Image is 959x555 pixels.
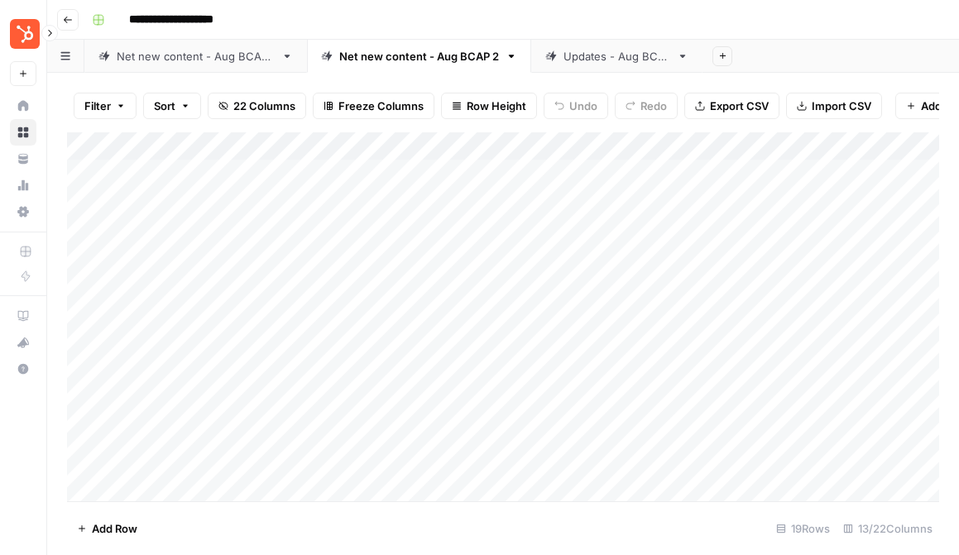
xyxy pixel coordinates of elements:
span: Add Row [92,520,137,537]
div: Net new content - Aug BCAP 1 [117,48,275,65]
button: Row Height [441,93,537,119]
a: Net new content - Aug BCAP 1 [84,40,307,73]
div: 19 Rows [770,515,837,542]
button: Sort [143,93,201,119]
button: Import CSV [786,93,882,119]
span: 22 Columns [233,98,295,114]
button: Export CSV [684,93,779,119]
span: Export CSV [710,98,769,114]
button: Help + Support [10,356,36,382]
a: Usage [10,172,36,199]
a: Net new content - Aug BCAP 2 [307,40,531,73]
button: Workspace: Blog Content Action Plan [10,13,36,55]
div: What's new? [11,330,36,355]
span: Undo [569,98,597,114]
img: Blog Content Action Plan Logo [10,19,40,49]
button: Freeze Columns [313,93,434,119]
div: Net new content - Aug BCAP 2 [339,48,499,65]
span: Filter [84,98,111,114]
a: Home [10,93,36,119]
a: Settings [10,199,36,225]
button: Undo [544,93,608,119]
span: Row Height [467,98,526,114]
button: Add Row [67,515,147,542]
div: Updates - Aug BCAP [563,48,670,65]
button: Redo [615,93,678,119]
a: Browse [10,119,36,146]
button: 22 Columns [208,93,306,119]
span: Redo [640,98,667,114]
button: Filter [74,93,137,119]
a: Your Data [10,146,36,172]
span: Freeze Columns [338,98,424,114]
div: 13/22 Columns [837,515,939,542]
a: AirOps Academy [10,303,36,329]
span: Sort [154,98,175,114]
span: Import CSV [812,98,871,114]
a: Updates - Aug BCAP [531,40,702,73]
button: What's new? [10,329,36,356]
